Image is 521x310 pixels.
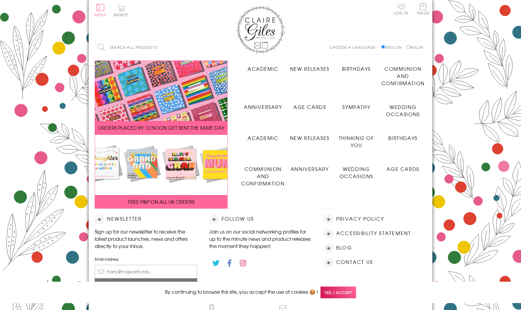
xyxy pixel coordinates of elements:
[342,103,370,110] span: Sympathy
[209,228,312,250] p: Join us on our social networking profiles for up to the minute news and product releases the mome...
[95,215,197,224] h2: Newsletter
[394,3,408,15] a: Log In
[320,287,356,298] span: Yes, I accept
[95,278,197,292] input: Subscribe
[333,130,380,149] a: Thinking of You
[236,6,285,54] img: Claire Giles Greetings Cards
[406,45,410,49] input: Welsh
[286,130,333,141] a: New Releases
[291,165,329,172] span: Anniversary
[388,134,417,141] span: Birthdays
[240,99,286,110] a: Anniversary
[381,45,405,50] label: English
[380,60,426,87] a: Communion and Confirmation
[336,244,352,252] a: Blog
[95,4,106,17] button: Menu
[244,103,282,110] span: Anniversary
[95,256,197,262] label: Email Address
[241,165,285,187] span: Communion and Confirmation
[417,3,429,15] span: Trade
[95,41,200,54] input: Search all products
[387,165,419,172] span: Age Cards
[336,215,384,223] a: Privacy Policy
[95,12,106,17] span: Menu
[293,103,326,110] span: Age Cards
[240,130,286,141] a: Academic
[381,45,385,49] input: English
[381,65,425,87] span: Communion and Confirmation
[330,45,380,50] p: Choose a language:
[286,60,333,72] a: New Releases
[194,41,200,54] input: Search
[248,65,279,72] span: Academic
[417,3,429,16] a: Trade
[380,99,426,118] a: Wedding Occasions
[248,134,279,141] span: Academic
[290,134,330,141] span: New Releases
[113,5,129,17] button: Basket
[240,161,286,187] a: Communion and Confirmation
[333,60,380,72] a: Birthdays
[336,258,373,266] a: Contact Us
[95,265,197,278] input: harry@hogwarts.edu
[286,161,333,172] a: Anniversary
[209,215,312,224] h2: Follow Us
[339,134,374,149] span: Thinking of You
[339,165,373,180] span: Wedding Occasions
[380,161,426,172] a: Age Cards
[98,124,224,131] span: ORDERS PLACED BY 12 NOON GET SENT THE SAME DAY
[386,103,420,118] span: Wedding Occasions
[290,65,330,72] span: New Releases
[406,45,423,50] label: Welsh
[128,198,194,205] span: FREE P&P ON ALL UK ORDERS
[336,229,411,237] a: Accessibility Statement
[333,99,380,110] a: Sympathy
[380,130,426,141] a: Birthdays
[95,228,197,250] p: Sign up for our newsletter to receive the latest product launches, news and offers directly to yo...
[342,65,371,72] span: Birthdays
[333,161,380,180] a: Wedding Occasions
[240,60,286,72] a: Academic
[286,99,333,110] a: Age Cards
